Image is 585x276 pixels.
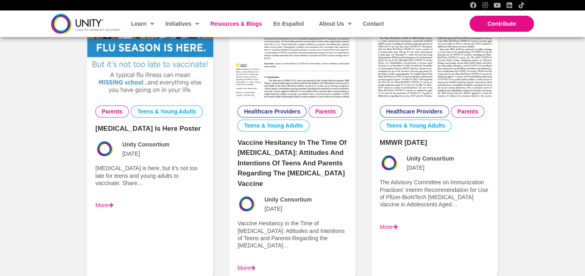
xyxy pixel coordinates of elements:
a: Parents [457,108,478,115]
a: En Español [269,14,307,33]
p: [MEDICAL_DATA] is here, but it’s not too late for teens and young adults to vaccinate. Share… [95,165,205,187]
span: [DATE] [122,150,140,157]
span: Contact [363,21,384,27]
span: Unity Consortium [264,196,311,203]
a: Resources & Blogs [206,14,265,33]
img: Avatar photo [95,140,114,159]
span: Initiatives [165,18,199,30]
a: Teens & Young Adults [386,122,445,129]
a: Vaccine Hesitancy in the Time of [MEDICAL_DATA]: Attitudes and Intentions of Teens and Parents Re... [237,139,346,187]
a: MMWR May 14, 2021 [372,58,498,65]
a: Vaccine Hesitancy in the Time of COVID-19: Attitudes and Intentions of Teens and Parents Regardin... [229,58,355,65]
a: Contribute [470,16,534,32]
span: [DATE] [264,205,282,212]
a: Parents [315,108,336,115]
p: Vaccine Hesitancy in the Time of [MEDICAL_DATA]: Attitudes and Intentions of Teens and Parents Re... [237,220,347,249]
a: TikTok [518,2,525,8]
a: Teens & Young Adults [244,122,303,129]
span: [DATE] [407,164,424,171]
span: En Español [273,21,304,27]
a: MMWR [DATE] [380,139,427,146]
a: More [380,224,398,230]
a: Teens & Young Adults [137,108,196,115]
a: YouTube [494,2,501,8]
span: Unity Consortium [407,155,454,162]
a: About Us [315,14,355,33]
img: Avatar photo [237,195,256,214]
a: Instagram [482,2,488,8]
span: Learn [131,18,154,30]
a: Facebook [470,2,476,8]
a: Healthcare Providers [244,108,300,115]
span: About Us [319,18,352,30]
a: Healthcare Providers [386,108,443,115]
a: Flu Season Is Here Poster [87,58,213,65]
a: Contact [359,14,387,33]
img: unity-logo-dark [51,14,120,33]
p: The Advisory Committee on Immunization Practices’ Interim Recommendation for Use of Pfizer-BioNTe... [380,179,490,208]
a: Parents [102,108,122,115]
img: Avatar photo [380,154,399,173]
span: Contribute [488,21,516,27]
span: Unity Consortium [122,141,169,148]
a: More [95,202,113,208]
a: LinkedIn [506,2,513,8]
a: [MEDICAL_DATA] Is Here Poster [95,125,201,132]
span: Resources & Blogs [210,21,262,27]
a: More [237,265,255,271]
